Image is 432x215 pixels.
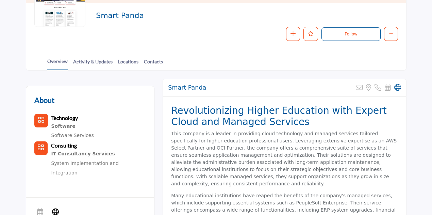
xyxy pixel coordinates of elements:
button: Follow [321,27,380,41]
a: IT Consultancy Services [51,150,146,158]
a: Software [51,122,94,131]
a: Overview [47,58,68,70]
a: Contacts [144,58,163,70]
h2: Smart Panda [96,11,283,20]
a: Software Services [51,133,94,138]
b: Consulting [51,142,77,149]
a: Activity & Updates [73,58,113,70]
button: Category Icon [34,141,48,155]
button: Category Icon [34,114,48,127]
button: Like [303,27,318,41]
a: System Implementation and Integration [51,160,119,175]
div: Software solutions [51,122,94,131]
h2: Revolutionizing Higher Education with Expert Cloud and Managed Services [171,105,398,128]
a: Technology [51,116,78,121]
h2: Smart Panda [168,84,206,91]
a: Consulting [51,143,77,149]
button: More details [384,27,398,41]
p: This company is a leader in providing cloud technology and managed services tailored specifically... [171,130,398,187]
a: Locations [118,58,139,70]
h2: About [34,94,54,106]
b: Technology [51,114,78,121]
div: Expert advice and strategies tailored for the educational sector, ensuring technological efficien... [51,150,146,158]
